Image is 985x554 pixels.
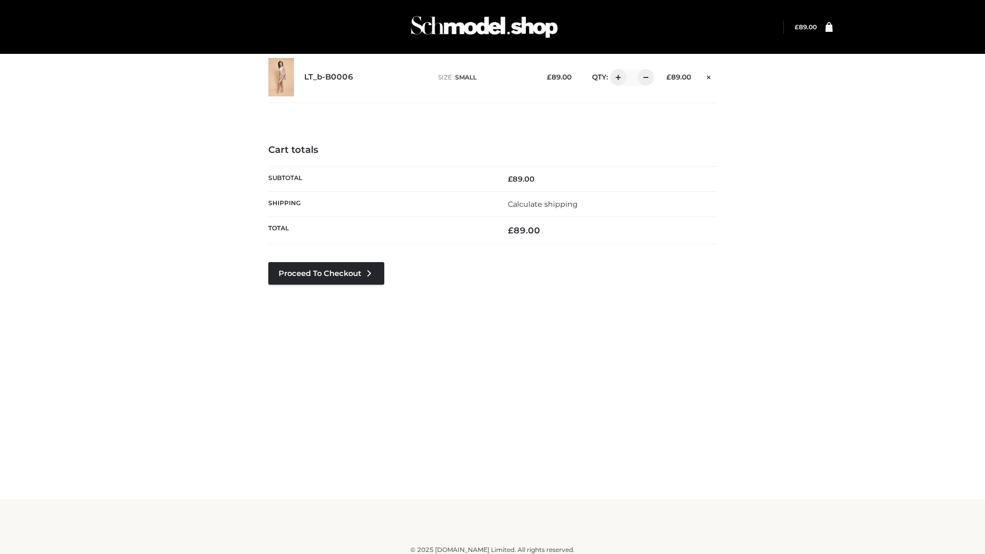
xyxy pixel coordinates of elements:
a: £89.00 [795,23,817,31]
th: Subtotal [268,166,493,191]
span: SMALL [455,73,477,81]
img: LT_b-B0006 - SMALL [268,58,294,96]
bdi: 89.00 [508,225,540,235]
th: Shipping [268,191,493,216]
bdi: 89.00 [795,23,817,31]
th: Total [268,217,493,244]
a: Proceed to Checkout [268,262,384,285]
bdi: 89.00 [666,73,691,81]
a: LT_b-B0006 [304,72,353,82]
span: £ [795,23,799,31]
h4: Cart totals [268,145,717,156]
div: QTY: [582,69,651,86]
span: £ [508,225,514,235]
p: size : [438,73,531,82]
span: £ [508,174,513,184]
bdi: 89.00 [547,73,572,81]
a: Calculate shipping [508,200,578,209]
a: Remove this item [701,69,717,83]
span: £ [547,73,551,81]
img: Schmodel Admin 964 [407,7,561,47]
span: £ [666,73,671,81]
bdi: 89.00 [508,174,535,184]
